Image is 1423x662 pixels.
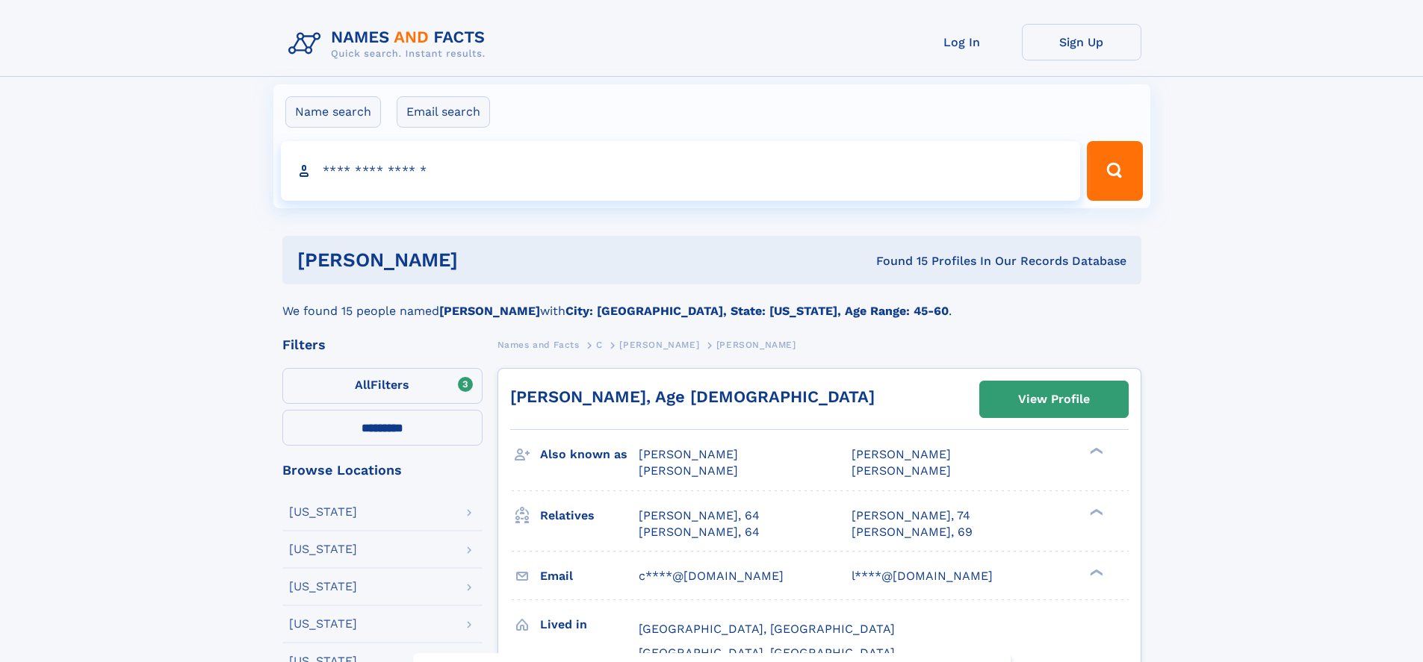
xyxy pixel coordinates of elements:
[639,508,760,524] a: [PERSON_NAME], 64
[281,141,1081,201] input: search input
[540,612,639,637] h3: Lived in
[282,284,1141,320] div: We found 15 people named with .
[639,463,738,478] span: [PERSON_NAME]
[852,447,951,461] span: [PERSON_NAME]
[497,335,580,354] a: Names and Facts
[716,340,796,350] span: [PERSON_NAME]
[980,381,1128,417] a: View Profile
[355,378,371,392] span: All
[1086,567,1104,577] div: ❯
[1087,141,1142,201] button: Search Button
[297,251,667,269] h1: [PERSON_NAME]
[596,340,603,350] span: C
[639,646,895,660] span: [GEOGRAPHIC_DATA], [GEOGRAPHIC_DATA]
[540,503,639,528] h3: Relatives
[439,304,540,318] b: [PERSON_NAME]
[1086,507,1104,516] div: ❯
[282,24,497,64] img: Logo Names and Facts
[1022,24,1141,60] a: Sign Up
[397,96,490,128] label: Email search
[639,524,760,540] a: [PERSON_NAME], 64
[619,335,699,354] a: [PERSON_NAME]
[639,622,895,636] span: [GEOGRAPHIC_DATA], [GEOGRAPHIC_DATA]
[565,304,949,318] b: City: [GEOGRAPHIC_DATA], State: [US_STATE], Age Range: 45-60
[902,24,1022,60] a: Log In
[289,506,357,518] div: [US_STATE]
[852,508,970,524] a: [PERSON_NAME], 74
[285,96,381,128] label: Name search
[639,447,738,461] span: [PERSON_NAME]
[282,338,483,352] div: Filters
[596,335,603,354] a: C
[289,543,357,555] div: [US_STATE]
[852,524,973,540] a: [PERSON_NAME], 69
[282,463,483,477] div: Browse Locations
[510,387,875,406] a: [PERSON_NAME], Age [DEMOGRAPHIC_DATA]
[540,563,639,589] h3: Email
[852,463,951,478] span: [PERSON_NAME]
[540,442,639,467] h3: Also known as
[282,368,483,404] label: Filters
[667,253,1126,269] div: Found 15 Profiles In Our Records Database
[289,581,357,593] div: [US_STATE]
[619,340,699,350] span: [PERSON_NAME]
[1086,446,1104,456] div: ❯
[1018,382,1090,416] div: View Profile
[289,618,357,630] div: [US_STATE]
